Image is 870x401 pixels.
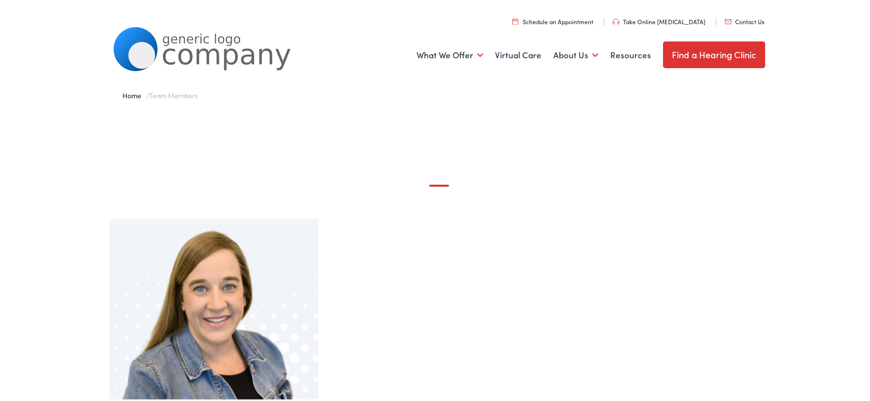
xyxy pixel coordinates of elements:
[149,88,197,98] span: Team Members
[725,15,765,24] a: Contact Us
[613,15,706,24] a: Take Online [MEDICAL_DATA]
[495,35,541,72] a: Virtual Care
[610,35,651,72] a: Resources
[613,17,620,23] img: utility icon
[123,88,198,98] span: /
[725,17,732,22] img: utility icon
[416,35,483,72] a: What We Offer
[512,15,594,24] a: Schedule an Appointment
[512,16,518,23] img: utility icon
[663,40,765,66] a: Find a Hearing Clinic
[123,88,146,98] a: Home
[553,35,598,72] a: About Us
